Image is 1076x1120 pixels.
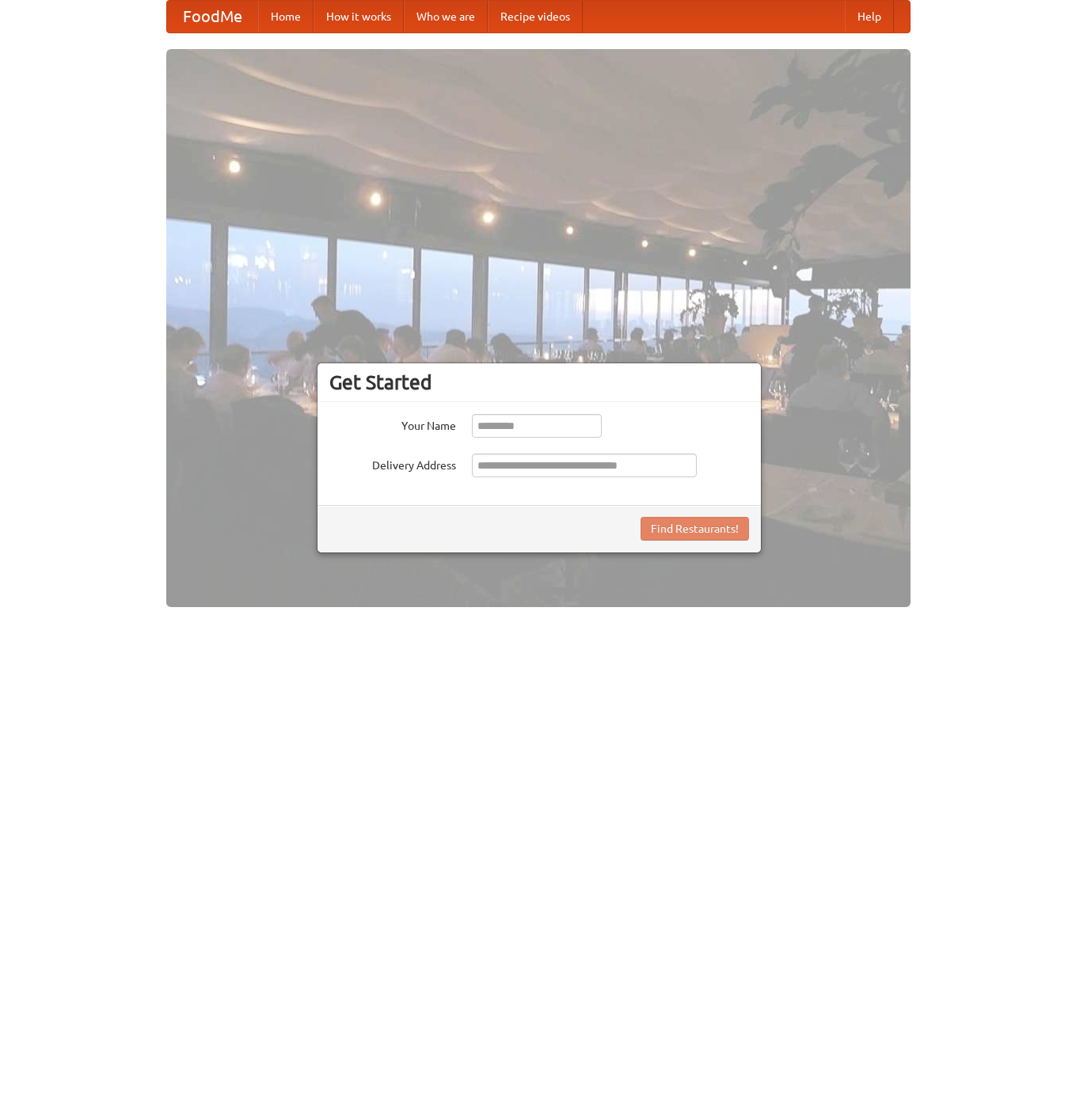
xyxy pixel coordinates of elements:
[329,370,749,394] h3: Get Started
[845,1,894,32] a: Help
[329,454,456,473] label: Delivery Address
[641,517,749,541] button: Find Restaurants!
[314,1,404,32] a: How it works
[167,1,258,32] a: FoodMe
[404,1,488,32] a: Who we are
[258,1,314,32] a: Home
[329,414,456,434] label: Your Name
[488,1,583,32] a: Recipe videos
